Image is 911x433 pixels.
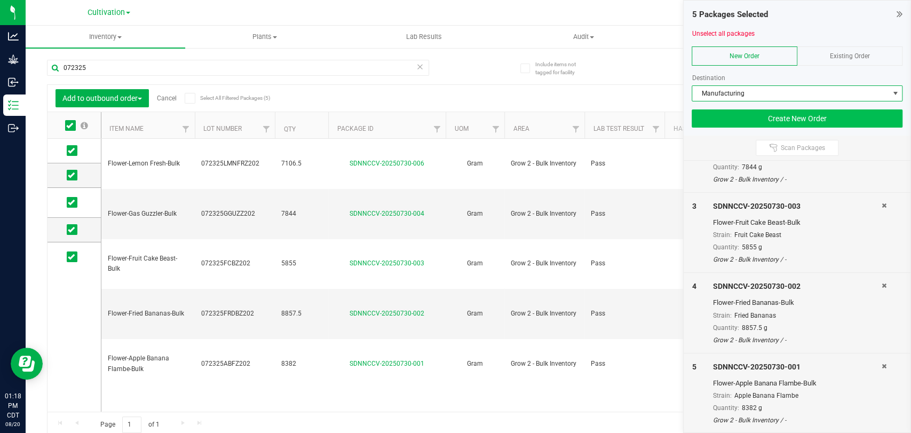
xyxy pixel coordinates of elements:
[734,312,776,319] span: Fried Bananas
[200,95,254,101] span: Select All Filtered Packages (5)
[713,312,732,319] span: Strain:
[692,282,696,290] span: 4
[350,210,424,217] a: SDNNCCV-20250730-004
[108,254,188,274] span: Flower-Fruit Cake Beast-Bulk
[281,258,322,269] span: 5855
[513,125,529,132] a: Area
[337,125,373,132] a: Package ID
[511,209,578,219] span: Grow 2 - Bulk Inventory
[511,258,578,269] span: Grow 2 - Bulk Inventory
[591,209,658,219] span: Pass
[511,159,578,169] span: Grow 2 - Bulk Inventory
[692,30,754,37] a: Unselect all packages
[8,100,19,111] inline-svg: Inventory
[350,360,424,367] a: SDNNCCV-20250730-001
[713,243,739,251] span: Quantity:
[713,335,882,345] div: Grow 2 - Bulk Inventory / -
[26,32,185,42] span: Inventory
[454,125,468,132] a: UOM
[81,122,88,129] span: Select all records on this page
[5,420,21,428] p: 08/20
[692,86,889,101] span: Manufacturing
[8,31,19,42] inline-svg: Analytics
[91,416,168,433] span: Page of 1
[201,209,268,219] span: 072325GGUZZ202
[692,363,696,371] span: 5
[713,324,739,332] span: Quantity:
[487,120,504,138] a: Filter
[47,60,429,76] input: Search Package ID, Item Name, SKU, Lot or Part Number...
[713,404,739,412] span: Quantity:
[591,309,658,319] span: Pass
[713,175,882,184] div: Grow 2 - Bulk Inventory / -
[201,159,268,169] span: 072325LMNFRZ202
[730,52,759,60] span: New Order
[713,201,882,212] div: SDNNCCV-20250730-003
[452,359,498,369] span: Gram
[108,353,188,374] span: Flower-Apple Banana Flambe-Bulk
[62,94,142,103] span: Add to outbound order
[26,26,185,48] a: Inventory
[742,324,767,332] span: 8857.5 g
[742,404,762,412] span: 8382 g
[591,159,658,169] span: Pass
[593,125,644,132] a: Lab Test Result
[734,231,781,239] span: Fruit Cake Beast
[756,140,838,156] button: Scan Packages
[742,163,762,171] span: 7844 g
[742,243,762,251] span: 5855 g
[511,359,578,369] span: Grow 2 - Bulk Inventory
[88,8,125,17] span: Cultivation
[713,378,882,389] div: Flower-Apple Banana Flambe-Bulk
[511,309,578,319] span: Grow 2 - Bulk Inventory
[201,258,268,269] span: 072325FCBZ202
[5,391,21,420] p: 01:18 PM CDT
[713,297,882,308] div: Flower-Fried Bananas-Bulk
[416,60,424,74] span: Clear
[201,359,268,369] span: 072325ABFZ202
[591,359,658,369] span: Pass
[428,120,446,138] a: Filter
[692,109,902,128] button: Create New Order
[535,60,588,76] span: Include items not tagged for facility
[281,209,322,219] span: 7844
[452,309,498,319] span: Gram
[591,258,658,269] span: Pass
[452,209,498,219] span: Gram
[56,89,149,107] button: Add to outbound order
[8,77,19,88] inline-svg: Inbound
[344,26,504,48] a: Lab Results
[734,392,798,399] span: Apple Banana Flambe
[8,123,19,133] inline-svg: Outbound
[283,125,295,133] a: Qty
[452,159,498,169] span: Gram
[663,26,822,48] a: Inventory Counts
[122,416,141,433] input: 1
[177,120,195,138] a: Filter
[203,125,242,132] a: Lot Number
[713,217,882,228] div: Flower-Fruit Cake Beast-Bulk
[108,309,188,319] span: Flower-Fried Bananas-Bulk
[8,54,19,65] inline-svg: Grow
[713,231,732,239] span: Strain:
[108,159,188,169] span: Flower-Lemon Fresh-Bulk
[504,32,663,42] span: Audit
[350,310,424,317] a: SDNNCCV-20250730-002
[781,144,825,152] span: Scan Packages
[157,95,177,102] a: Cancel
[186,32,344,42] span: Plants
[185,26,345,48] a: Plants
[350,259,424,267] a: SDNNCCV-20250730-003
[350,160,424,167] a: SDNNCCV-20250730-006
[830,52,870,60] span: Existing Order
[201,309,268,319] span: 072325FRDBZ202
[281,309,322,319] span: 8857.5
[109,125,144,132] a: Item Name
[504,26,663,48] a: Audit
[647,120,664,138] a: Filter
[281,159,322,169] span: 7106.5
[11,348,43,380] iframe: Resource center
[392,32,456,42] span: Lab Results
[713,392,732,399] span: Strain:
[713,281,882,292] div: SDNNCCV-20250730-002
